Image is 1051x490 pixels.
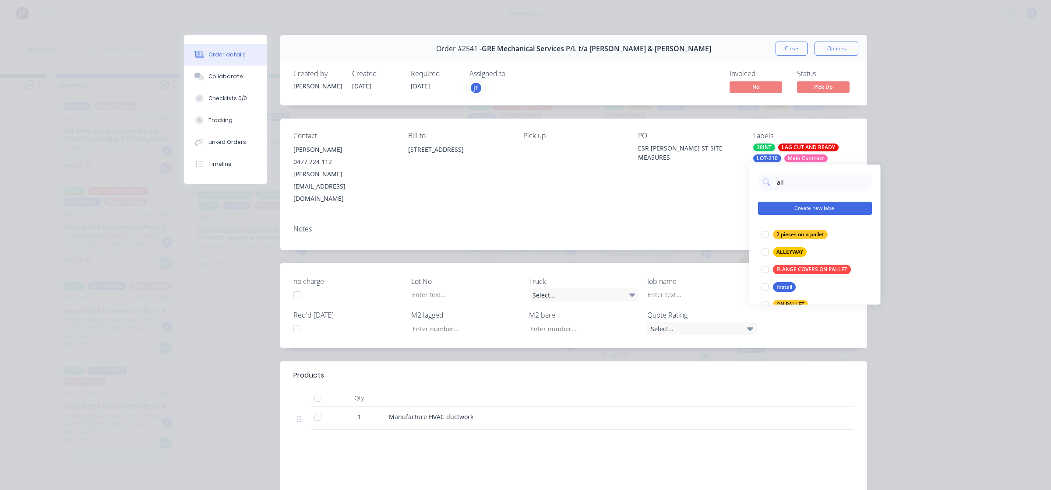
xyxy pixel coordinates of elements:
[730,81,782,92] span: No
[758,263,854,276] button: FLANGE COVERS ON PALLET
[469,81,483,94] button: jT
[773,230,828,239] div: 2 pieces on a pallet
[758,228,831,241] button: 2 pieces on a pallet
[411,70,459,78] div: Required
[184,109,267,131] button: Tracking
[773,300,808,309] div: ON PALLET
[293,132,394,140] div: Contact
[815,42,858,56] button: Options
[293,156,394,168] div: 0477 224 112
[184,87,267,109] button: Checklists 0/0
[293,225,854,233] div: Notes
[758,246,810,258] button: ALLEYWAY
[778,143,839,151] div: LAG CUT AND READY
[293,143,394,205] div: [PERSON_NAME]0477 224 112[PERSON_NAME][EMAIL_ADDRESS][DOMAIN_NAME]
[408,132,509,140] div: Bill to
[208,116,233,124] div: Tracking
[408,143,509,171] div: [STREET_ADDRESS]
[647,310,757,320] label: Quote Rating
[469,70,557,78] div: Assigned to
[293,143,394,156] div: [PERSON_NAME]
[753,143,775,151] div: 38INT
[333,389,385,407] div: Qty
[647,276,757,287] label: Job name
[208,138,246,146] div: Linked Orders
[753,132,854,140] div: Labels
[758,281,799,293] button: Install
[208,51,246,59] div: Order details
[730,70,786,78] div: Invoiced
[523,132,624,140] div: Pick up
[208,73,243,80] div: Collaborate
[405,322,521,335] input: Enter number...
[357,412,361,421] span: 1
[411,310,521,320] label: M2 lagged
[411,276,521,287] label: Lot No
[293,81,342,91] div: [PERSON_NAME]
[411,82,430,90] span: [DATE]
[293,310,403,320] label: Req'd [DATE]
[184,66,267,87] button: Collaborate
[797,81,850,94] button: Pick Up
[776,173,868,191] input: Search labels
[638,143,739,162] div: ESR [PERSON_NAME] ST SITE MEASURES
[208,160,232,168] div: Timeline
[293,70,342,78] div: Created by
[184,153,267,175] button: Timeline
[773,282,796,292] div: Install
[482,45,711,53] span: GRE Mechanical Services P/L t/a [PERSON_NAME] & [PERSON_NAME]
[293,370,324,381] div: Products
[773,247,807,257] div: ALLEYWAY
[523,322,638,335] input: Enter number...
[408,143,509,156] div: [STREET_ADDRESS]
[352,70,400,78] div: Created
[293,276,403,287] label: no charge
[436,45,482,53] span: Order #2541 -
[352,82,371,90] span: [DATE]
[638,132,739,140] div: PO
[389,413,473,421] span: Manufacture HVAC ductwork
[647,322,757,335] div: Select...
[784,154,828,162] div: Main Contract
[758,202,872,215] button: Create new label
[529,276,638,287] label: Truck
[529,310,638,320] label: M2 bare
[529,288,638,301] div: Select...
[753,154,781,162] div: LOT-210
[776,42,808,56] button: Close
[184,131,267,153] button: Linked Orders
[293,168,394,205] div: [PERSON_NAME][EMAIL_ADDRESS][DOMAIN_NAME]
[208,94,247,102] div: Checklists 0/0
[797,70,854,78] div: Status
[773,265,851,274] div: FLANGE COVERS ON PALLET
[797,81,850,92] span: Pick Up
[758,298,811,311] button: ON PALLET
[184,44,267,66] button: Order details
